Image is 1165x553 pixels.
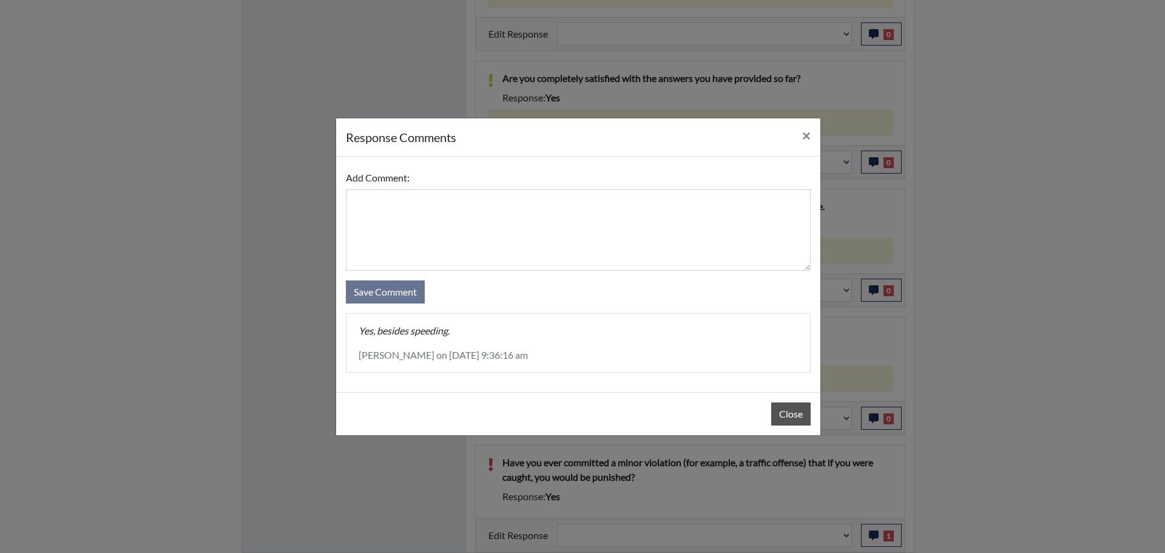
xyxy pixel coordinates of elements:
[359,324,798,338] p: Yes, besides speeding.
[802,126,811,144] span: ×
[359,348,798,362] p: [PERSON_NAME] on [DATE] 9:36:16 am
[346,166,410,189] label: Add Comment:
[346,128,456,146] h5: response Comments
[792,118,820,152] button: Close
[346,280,425,304] button: Save Comment
[771,402,811,426] button: Close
